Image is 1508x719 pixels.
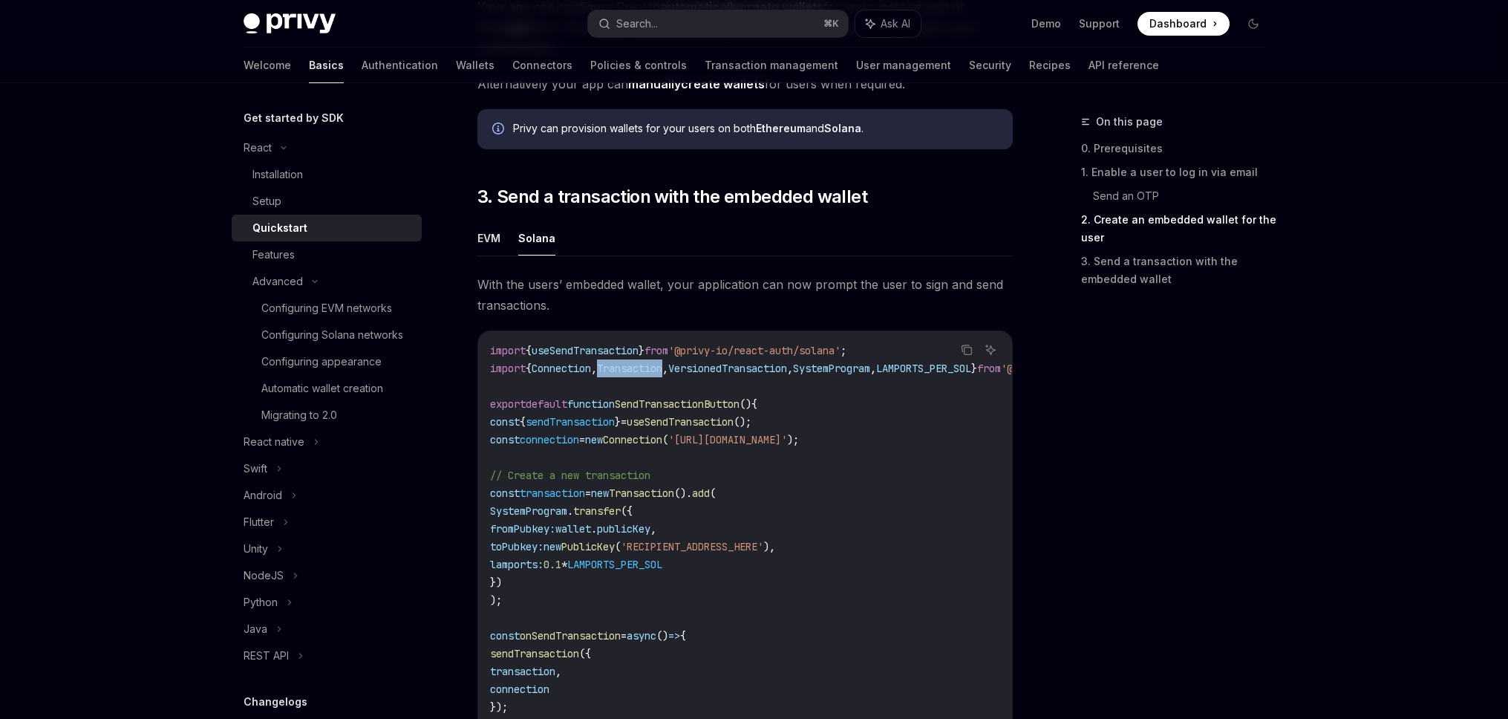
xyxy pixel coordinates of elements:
[490,665,555,678] span: transaction
[561,540,615,553] span: PublicKey
[763,540,775,553] span: ),
[232,402,422,429] a: Migrating to 2.0
[621,540,763,553] span: 'RECIPIENT_ADDRESS_HERE'
[490,362,526,375] span: import
[567,504,573,518] span: .
[751,397,757,411] span: {
[591,362,597,375] span: ,
[1081,250,1277,291] a: 3. Send a transaction with the embedded wallet
[555,665,561,678] span: ,
[244,513,274,531] div: Flutter
[734,415,751,429] span: ();
[787,433,799,446] span: );
[520,433,579,446] span: connection
[490,593,502,607] span: );
[639,344,644,357] span: }
[532,344,639,357] span: useSendTransaction
[232,241,422,268] a: Features
[244,593,278,611] div: Python
[628,77,681,91] strong: manually
[621,504,633,518] span: ({
[881,16,910,31] span: Ask AI
[585,487,591,500] span: =
[710,487,716,500] span: (
[244,487,282,504] div: Android
[490,487,520,500] span: const
[1149,16,1207,31] span: Dashboard
[870,362,876,375] span: ,
[841,344,846,357] span: ;
[244,540,268,558] div: Unity
[627,629,656,642] span: async
[590,48,687,83] a: Policies & controls
[615,397,740,411] span: SendTransactionButton
[252,219,307,237] div: Quickstart
[520,415,526,429] span: {
[244,567,284,585] div: NodeJS
[621,629,627,642] span: =
[490,629,520,642] span: const
[490,683,549,696] span: connection
[232,188,422,215] a: Setup
[668,629,680,642] span: =>
[856,48,951,83] a: User management
[526,362,532,375] span: {
[492,123,507,137] svg: Info
[526,397,567,411] span: default
[490,433,520,446] span: const
[1031,16,1061,31] a: Demo
[490,504,567,518] span: SystemProgram
[588,10,848,37] button: Search...⌘K
[567,558,662,571] span: LAMPORTS_PER_SOL
[232,161,422,188] a: Installation
[969,48,1011,83] a: Security
[252,273,303,290] div: Advanced
[656,629,668,642] span: ()
[490,576,502,589] span: })
[490,415,520,429] span: const
[232,375,422,402] a: Automatic wallet creation
[668,362,787,375] span: VersionedTransaction
[855,10,921,37] button: Ask AI
[244,48,291,83] a: Welcome
[692,487,710,500] span: add
[585,433,603,446] span: new
[512,48,572,83] a: Connectors
[680,629,686,642] span: {
[532,362,591,375] span: Connection
[662,362,668,375] span: ,
[526,344,532,357] span: {
[674,487,692,500] span: ().
[1081,137,1277,160] a: 0. Prerequisites
[544,540,561,553] span: new
[244,693,307,711] h5: Changelogs
[662,433,668,446] span: (
[628,77,765,92] a: manuallycreate wallets
[597,522,650,536] span: publicKey
[261,353,382,371] div: Configuring appearance
[490,522,555,536] span: fromPubkey:
[1081,208,1277,250] a: 2. Create an embedded wallet for the user
[232,215,422,241] a: Quickstart
[579,647,591,660] span: ({
[513,121,998,137] div: Privy can provision wallets for your users on both and .
[261,380,383,397] div: Automatic wallet creation
[261,326,403,344] div: Configuring Solana networks
[244,139,272,157] div: React
[261,406,337,424] div: Migrating to 2.0
[740,397,751,411] span: ()
[1137,12,1230,36] a: Dashboard
[1001,362,1102,375] span: '@solana/web3.js'
[621,415,627,429] span: =
[1241,12,1265,36] button: Toggle dark mode
[793,362,870,375] span: SystemProgram
[490,647,579,660] span: sendTransaction
[981,340,1000,359] button: Ask AI
[609,487,674,500] span: Transaction
[591,522,597,536] span: .
[526,415,615,429] span: sendTransaction
[1081,160,1277,184] a: 1. Enable a user to log in via email
[823,18,839,30] span: ⌘ K
[668,344,841,357] span: '@privy-io/react-auth/solana'
[1079,16,1120,31] a: Support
